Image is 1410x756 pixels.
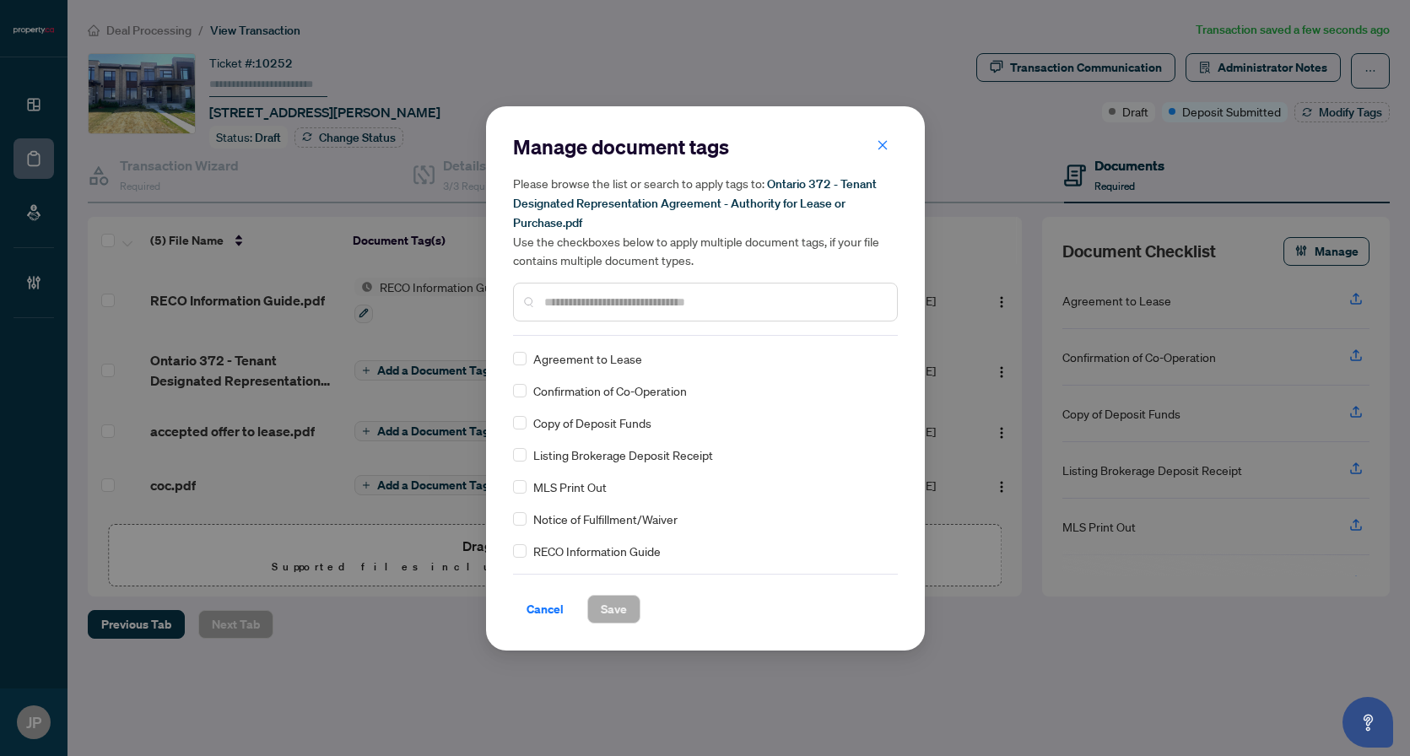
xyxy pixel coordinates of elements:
span: Confirmation of Co-Operation [533,381,687,400]
h2: Manage document tags [513,133,898,160]
span: Agreement to Lease [533,349,642,368]
span: Cancel [527,596,564,623]
span: MLS Print Out [533,478,607,496]
button: Cancel [513,595,577,624]
span: close [877,139,889,151]
button: Open asap [1342,697,1393,748]
span: Copy of Deposit Funds [533,413,651,432]
h5: Please browse the list or search to apply tags to: Use the checkboxes below to apply multiple doc... [513,174,898,269]
span: RECO Information Guide [533,542,661,560]
span: Ontario 372 - Tenant Designated Representation Agreement - Authority for Lease or Purchase.pdf [513,176,877,230]
span: Notice of Fulfillment/Waiver [533,510,678,528]
button: Save [587,595,640,624]
span: Listing Brokerage Deposit Receipt [533,445,713,464]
